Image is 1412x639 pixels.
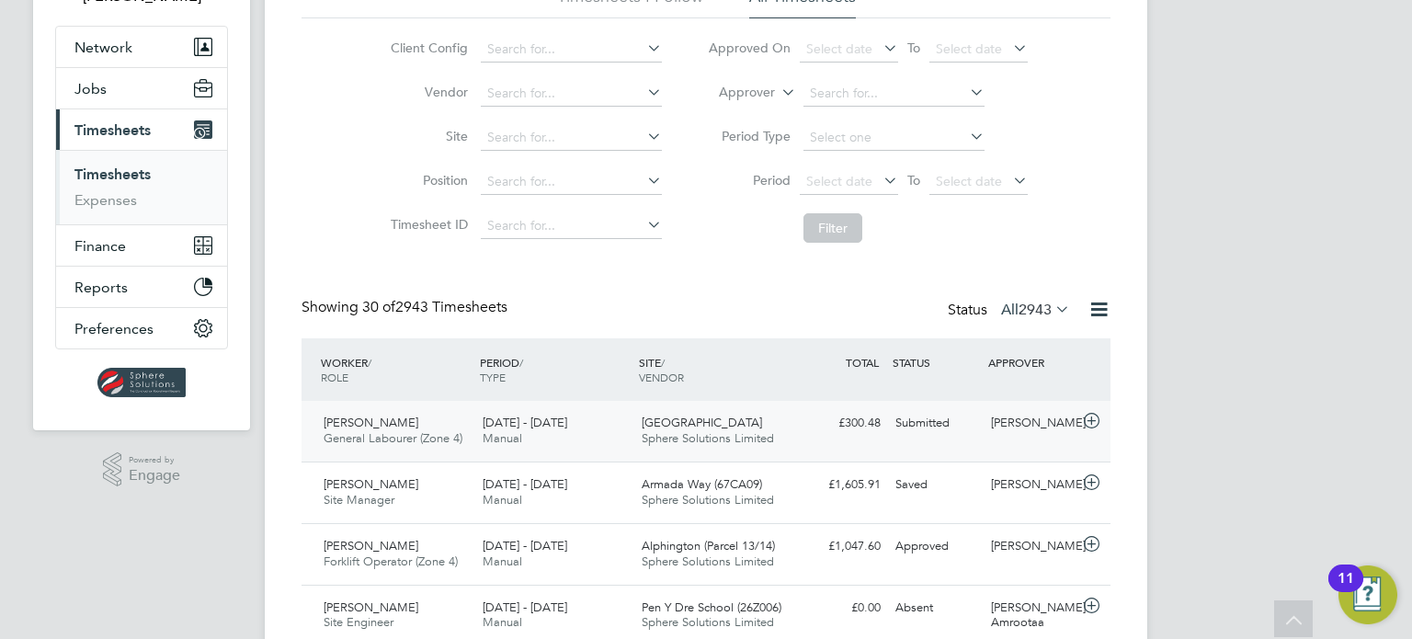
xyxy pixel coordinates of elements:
[792,408,888,439] div: £300.48
[324,430,462,446] span: General Labourer (Zone 4)
[803,213,862,243] button: Filter
[480,370,506,384] span: TYPE
[362,298,507,316] span: 2943 Timesheets
[642,599,781,615] span: Pen Y Dre School (26Z006)
[74,165,151,183] a: Timesheets
[806,173,872,189] span: Select date
[634,346,793,394] div: SITE
[362,298,395,316] span: 30 of
[984,593,1079,639] div: [PERSON_NAME] Amrootaa
[888,470,984,500] div: Saved
[56,267,227,307] button: Reports
[483,430,522,446] span: Manual
[708,40,791,56] label: Approved On
[324,415,418,430] span: [PERSON_NAME]
[639,370,684,384] span: VENDOR
[385,40,468,56] label: Client Config
[483,599,567,615] span: [DATE] - [DATE]
[519,355,523,370] span: /
[56,150,227,224] div: Timesheets
[56,27,227,67] button: Network
[56,68,227,108] button: Jobs
[642,476,762,492] span: Armada Way (67CA09)
[642,553,774,569] span: Sphere Solutions Limited
[483,553,522,569] span: Manual
[129,452,180,468] span: Powered by
[481,81,662,107] input: Search for...
[1338,578,1354,602] div: 11
[475,346,634,394] div: PERIOD
[984,346,1079,379] div: APPROVER
[888,346,984,379] div: STATUS
[1001,301,1070,319] label: All
[642,415,762,430] span: [GEOGRAPHIC_DATA]
[483,614,522,630] span: Manual
[792,531,888,562] div: £1,047.60
[56,225,227,266] button: Finance
[642,492,774,508] span: Sphere Solutions Limited
[984,470,1079,500] div: [PERSON_NAME]
[385,172,468,188] label: Position
[74,279,128,296] span: Reports
[103,452,181,487] a: Powered byEngage
[692,84,775,102] label: Approver
[316,346,475,394] div: WORKER
[708,128,791,144] label: Period Type
[936,173,1002,189] span: Select date
[324,599,418,615] span: [PERSON_NAME]
[481,125,662,151] input: Search for...
[803,81,985,107] input: Search for...
[642,430,774,446] span: Sphere Solutions Limited
[302,298,511,317] div: Showing
[324,476,418,492] span: [PERSON_NAME]
[888,593,984,623] div: Absent
[385,128,468,144] label: Site
[129,468,180,484] span: Engage
[97,368,187,397] img: spheresolutions-logo-retina.png
[642,538,775,553] span: Alphington (Parcel 13/14)
[792,593,888,623] div: £0.00
[888,531,984,562] div: Approved
[385,84,468,100] label: Vendor
[803,125,985,151] input: Select one
[56,308,227,348] button: Preferences
[1338,565,1397,624] button: Open Resource Center, 11 new notifications
[481,169,662,195] input: Search for...
[948,298,1074,324] div: Status
[483,492,522,508] span: Manual
[642,614,774,630] span: Sphere Solutions Limited
[74,80,107,97] span: Jobs
[74,237,126,255] span: Finance
[324,538,418,553] span: [PERSON_NAME]
[481,213,662,239] input: Search for...
[368,355,371,370] span: /
[74,39,132,56] span: Network
[806,40,872,57] span: Select date
[324,492,394,508] span: Site Manager
[902,168,926,192] span: To
[792,470,888,500] div: £1,605.91
[936,40,1002,57] span: Select date
[708,172,791,188] label: Period
[74,121,151,139] span: Timesheets
[661,355,665,370] span: /
[55,368,228,397] a: Go to home page
[74,320,154,337] span: Preferences
[56,109,227,150] button: Timesheets
[321,370,348,384] span: ROLE
[984,408,1079,439] div: [PERSON_NAME]
[902,36,926,60] span: To
[1019,301,1052,319] span: 2943
[888,408,984,439] div: Submitted
[483,476,567,492] span: [DATE] - [DATE]
[481,37,662,63] input: Search for...
[483,538,567,553] span: [DATE] - [DATE]
[324,553,458,569] span: Forklift Operator (Zone 4)
[385,216,468,233] label: Timesheet ID
[984,531,1079,562] div: [PERSON_NAME]
[483,415,567,430] span: [DATE] - [DATE]
[846,355,879,370] span: TOTAL
[74,191,137,209] a: Expenses
[324,614,393,630] span: Site Engineer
